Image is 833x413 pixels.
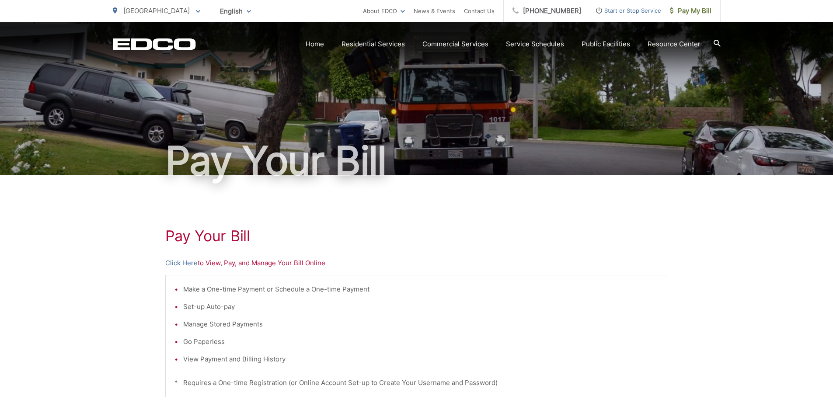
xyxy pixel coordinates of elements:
[183,354,659,364] li: View Payment and Billing History
[414,6,455,16] a: News & Events
[342,39,405,49] a: Residential Services
[113,139,721,183] h1: Pay Your Bill
[648,39,701,49] a: Resource Center
[165,227,668,245] h1: Pay Your Bill
[306,39,324,49] a: Home
[183,337,659,347] li: Go Paperless
[113,38,196,50] a: EDCD logo. Return to the homepage.
[165,258,198,268] a: Click Here
[464,6,495,16] a: Contact Us
[123,7,190,15] span: [GEOGRAPHIC_DATA]
[165,258,668,268] p: to View, Pay, and Manage Your Bill Online
[422,39,488,49] a: Commercial Services
[213,3,258,19] span: English
[670,6,711,16] span: Pay My Bill
[183,319,659,330] li: Manage Stored Payments
[183,302,659,312] li: Set-up Auto-pay
[183,284,659,295] li: Make a One-time Payment or Schedule a One-time Payment
[506,39,564,49] a: Service Schedules
[363,6,405,16] a: About EDCO
[174,378,659,388] p: * Requires a One-time Registration (or Online Account Set-up to Create Your Username and Password)
[582,39,630,49] a: Public Facilities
